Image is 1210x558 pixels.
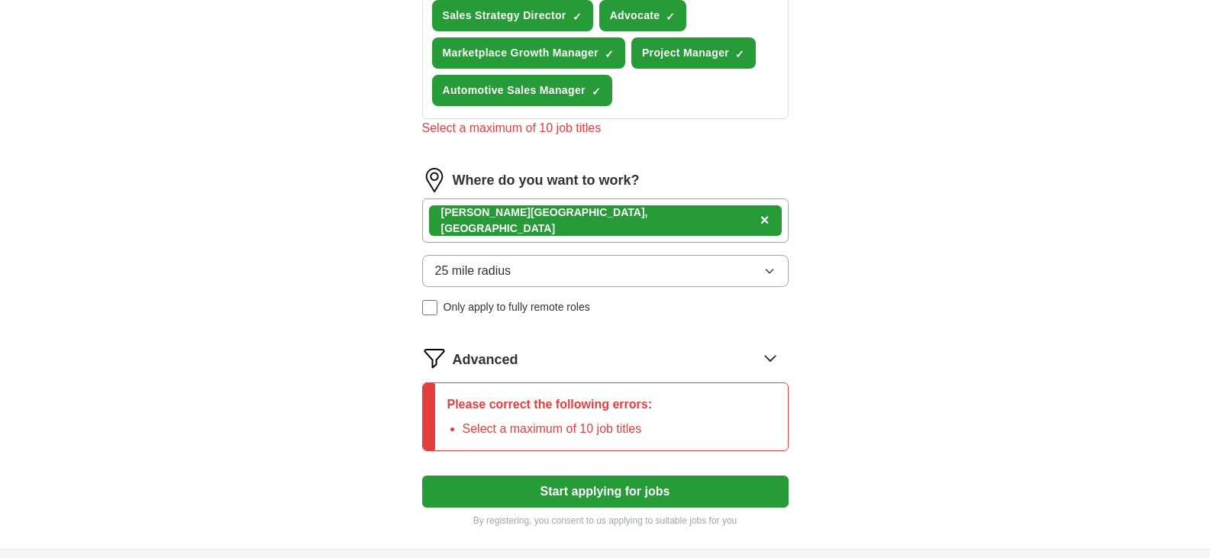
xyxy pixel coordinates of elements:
[422,168,447,192] img: location.png
[605,48,614,60] span: ✓
[435,262,511,280] span: 25 mile radius
[463,420,653,438] li: Select a maximum of 10 job titles
[422,476,789,508] button: Start applying for jobs
[443,82,586,98] span: Automotive Sales Manager
[760,211,770,228] span: ×
[447,395,653,414] p: Please correct the following errors:
[422,514,789,527] p: By registering, you consent to us applying to suitable jobs for you
[432,37,625,69] button: Marketplace Growth Manager✓
[735,48,744,60] span: ✓
[592,85,601,98] span: ✓
[422,255,789,287] button: 25 mile radius
[432,75,612,106] button: Automotive Sales Manager✓
[443,45,599,61] span: Marketplace Growth Manager
[573,11,582,23] span: ✓
[631,37,756,69] button: Project Manager✓
[422,300,437,315] input: Only apply to fully remote roles
[666,11,675,23] span: ✓
[760,209,770,232] button: ×
[443,8,566,24] span: Sales Strategy Director
[422,119,789,137] div: Select a maximum of 10 job titles
[453,170,640,191] label: Where do you want to work?
[422,346,447,370] img: filter
[453,350,518,370] span: Advanced
[642,45,729,61] span: Project Manager
[441,205,754,237] div: [PERSON_NAME][GEOGRAPHIC_DATA], [GEOGRAPHIC_DATA]
[444,299,590,315] span: Only apply to fully remote roles
[610,8,660,24] span: Advocate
